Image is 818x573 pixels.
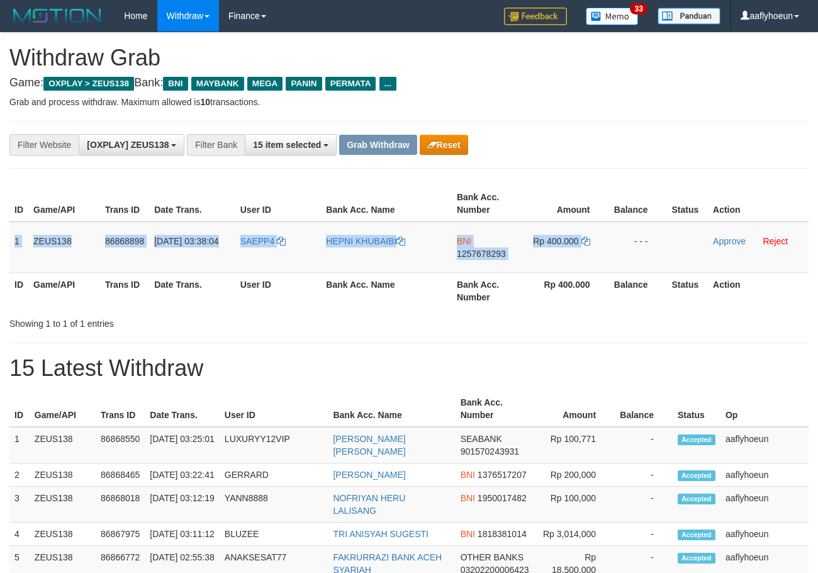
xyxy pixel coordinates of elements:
td: ZEUS138 [30,463,96,487]
span: 15 item selected [253,140,321,150]
td: GERRARD [220,463,328,487]
a: TRI ANISYAH SUGESTI [333,529,428,539]
a: [PERSON_NAME] [333,470,405,480]
img: Feedback.jpg [504,8,567,25]
th: Bank Acc. Number [456,391,534,427]
td: - [615,523,673,546]
th: Amount [524,186,609,222]
th: Date Trans. [149,273,235,309]
span: SEABANK [461,434,502,444]
img: panduan.png [658,8,720,25]
td: ZEUS138 [28,222,100,273]
th: User ID [235,186,322,222]
span: Copy 1257678293 to clipboard [457,249,506,259]
span: [DATE] 03:38:04 [154,236,218,246]
td: LUXURYY12VIP [220,427,328,463]
span: Rp 400.000 [533,236,578,246]
th: Bank Acc. Name [328,391,455,427]
th: Bank Acc. Name [321,186,452,222]
th: User ID [235,273,322,309]
td: 1 [9,222,28,273]
a: HEPNI KHUBAIBI [326,236,405,246]
span: OXPLAY > ZEUS138 [43,77,134,91]
td: Rp 100,000 [534,487,615,523]
span: MEGA [247,77,283,91]
th: Bank Acc. Number [452,186,524,222]
td: ZEUS138 [30,487,96,523]
th: User ID [220,391,328,427]
td: 4 [9,523,30,546]
img: Button%20Memo.svg [586,8,639,25]
span: BNI [461,493,475,503]
th: Action [708,273,809,309]
th: Balance [609,273,667,309]
span: ... [379,77,396,91]
button: Reset [420,135,468,155]
td: 86868550 [96,427,145,463]
th: Trans ID [96,391,145,427]
div: Filter Bank [187,134,245,156]
span: PERMATA [325,77,376,91]
span: MAYBANK [191,77,244,91]
td: - - - [609,222,667,273]
th: Game/API [30,391,96,427]
a: Approve [713,236,746,246]
td: aaflyhoeun [720,427,809,463]
td: aaflyhoeun [720,463,809,487]
a: [PERSON_NAME] [PERSON_NAME] [333,434,405,457]
td: 86868018 [96,487,145,523]
h4: Game: Bank: [9,77,809,89]
a: Copy 400000 to clipboard [581,236,590,246]
td: Rp 3,014,000 [534,523,615,546]
div: Filter Website [9,134,79,156]
span: [OXPLAY] ZEUS138 [87,140,169,150]
td: aaflyhoeun [720,523,809,546]
span: PANIN [286,77,322,91]
th: Game/API [28,186,100,222]
span: BNI [457,236,471,246]
span: Copy 1376517207 to clipboard [478,470,527,480]
strong: 10 [200,97,210,107]
th: Game/API [28,273,100,309]
a: Reject [763,236,788,246]
th: Op [720,391,809,427]
th: Rp 400.000 [524,273,609,309]
h1: 15 Latest Withdraw [9,356,809,381]
td: Rp 200,000 [534,463,615,487]
td: 3 [9,487,30,523]
span: Copy 1950017482 to clipboard [478,493,527,503]
td: 86867975 [96,523,145,546]
td: [DATE] 03:11:12 [145,523,220,546]
th: ID [9,391,30,427]
span: BNI [163,77,188,91]
div: Showing 1 to 1 of 1 entries [9,312,332,330]
td: 1 [9,427,30,463]
td: ZEUS138 [30,427,96,463]
th: Trans ID [100,186,149,222]
td: 2 [9,463,30,487]
span: Copy 901570243931 to clipboard [461,446,519,457]
th: Bank Acc. Name [321,273,452,309]
span: SAEPP4 [240,236,274,246]
td: [DATE] 03:22:41 [145,463,220,487]
td: [DATE] 03:25:01 [145,427,220,463]
h1: Withdraw Grab [9,45,809,71]
a: SAEPP4 [240,236,286,246]
th: Amount [534,391,615,427]
td: BLUZEE [220,523,328,546]
span: 86868898 [105,236,144,246]
th: Date Trans. [149,186,235,222]
th: Status [667,186,709,222]
td: YANN8888 [220,487,328,523]
p: Grab and process withdraw. Maximum allowed is transactions. [9,96,809,108]
th: Bank Acc. Number [452,273,524,309]
th: Balance [615,391,673,427]
td: - [615,487,673,523]
button: Grab Withdraw [339,135,417,155]
button: [OXPLAY] ZEUS138 [79,134,184,156]
td: Rp 100,771 [534,427,615,463]
span: Accepted [678,494,715,504]
td: - [615,463,673,487]
td: - [615,427,673,463]
span: OTHER BANKS [461,552,524,562]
